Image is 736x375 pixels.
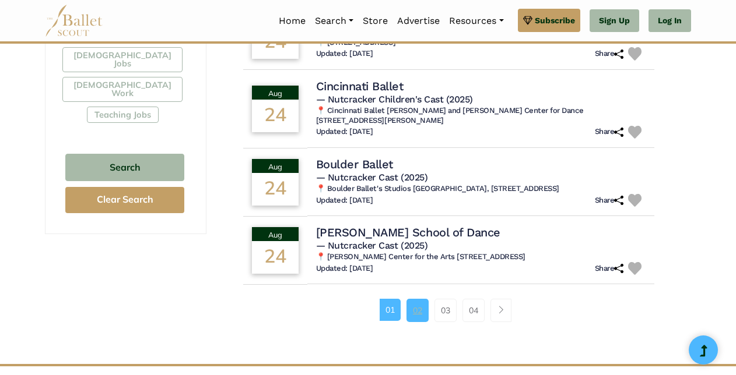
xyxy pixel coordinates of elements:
[252,173,299,206] div: 24
[316,196,373,206] h6: Updated: [DATE]
[535,14,575,27] span: Subscribe
[252,159,299,173] div: Aug
[358,9,392,33] a: Store
[523,14,532,27] img: gem.svg
[444,9,508,33] a: Resources
[316,157,393,172] h4: Boulder Ballet
[590,9,639,33] a: Sign Up
[316,106,646,126] h6: 📍 Cincinnati Ballet [PERSON_NAME] and [PERSON_NAME] Center for Dance [STREET_ADDRESS][PERSON_NAME]
[252,100,299,132] div: 24
[316,49,373,59] h6: Updated: [DATE]
[65,154,184,181] button: Search
[595,196,624,206] h6: Share
[310,9,358,33] a: Search
[316,225,500,240] h4: [PERSON_NAME] School of Dance
[316,94,473,105] span: — Nutcracker Children's Cast (2025)
[380,299,518,322] nav: Page navigation example
[649,9,691,33] a: Log In
[316,184,646,194] h6: 📍 Boulder Ballet's Studios [GEOGRAPHIC_DATA], [STREET_ADDRESS]
[392,9,444,33] a: Advertise
[406,299,429,322] a: 02
[252,86,299,100] div: Aug
[274,9,310,33] a: Home
[595,264,624,274] h6: Share
[434,299,457,322] a: 03
[316,127,373,137] h6: Updated: [DATE]
[316,79,404,94] h4: Cincinnati Ballet
[462,299,485,322] a: 04
[65,187,184,213] button: Clear Search
[595,127,624,137] h6: Share
[252,241,299,274] div: 24
[316,252,646,262] h6: 📍 [PERSON_NAME] Center for the Arts [STREET_ADDRESS]
[380,299,401,321] a: 01
[252,227,299,241] div: Aug
[595,49,624,59] h6: Share
[316,240,427,251] span: — Nutcracker Cast (2025)
[316,172,427,183] span: — Nutcracker Cast (2025)
[518,9,580,32] a: Subscribe
[316,264,373,274] h6: Updated: [DATE]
